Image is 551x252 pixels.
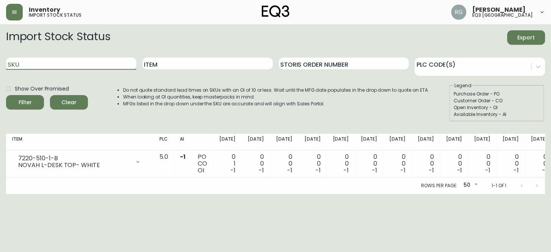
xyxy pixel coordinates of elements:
div: 0 0 [389,153,406,174]
div: Filter [19,98,32,107]
span: Export [513,33,539,42]
div: 0 0 [276,153,292,174]
span: -1 [343,166,349,175]
span: [PERSON_NAME] [472,7,526,13]
p: Rows per page: [421,182,457,189]
th: PLC [153,134,174,150]
img: f6fbd925e6db440fbde9835fd887cd24 [451,5,466,20]
div: 0 0 [531,153,547,174]
th: [DATE] [412,134,440,150]
div: 7220-510-1-B [18,155,130,162]
span: -1 [259,166,264,175]
div: 0 1 [219,153,236,174]
span: -1 [372,166,377,175]
span: Clear [56,98,82,107]
span: -1 [485,166,490,175]
td: 5.0 [153,150,174,177]
div: 7220-510-1-BNOVAH L-DESK TOP- WHITE [12,153,147,170]
button: Clear [50,95,88,110]
th: [DATE] [383,134,412,150]
div: 0 0 [446,153,462,174]
th: [DATE] [440,134,468,150]
div: Customer Order - CO [454,97,540,104]
li: When looking at OI quantities, keep masterpacks in mind. [123,94,429,100]
th: AI [174,134,192,150]
img: logo [262,5,290,17]
th: [DATE] [355,134,383,150]
th: [DATE] [326,134,355,150]
div: Available Inventory - AI [454,111,540,118]
h5: eq3 [GEOGRAPHIC_DATA] [472,13,533,17]
div: Open Inventory - OI [454,104,540,111]
div: PO CO [198,153,207,174]
th: [DATE] [496,134,525,150]
legend: Legend [454,82,472,89]
div: NOVAH L-DESK TOP- WHITE [18,162,130,169]
span: -1 [180,152,186,161]
li: Do not quote standard lead times on SKUs with an OI of 10 or less. Wait until the MFG date popula... [123,87,429,94]
h2: Import Stock Status [6,30,110,45]
p: 1-1 of 1 [491,182,506,189]
span: -1 [400,166,406,175]
li: MFGs listed in the drop down under the SKU are accurate and will align with Sales Portal. [123,100,429,107]
th: Item [6,134,153,150]
div: Purchase Order - PO [454,91,540,97]
span: -1 [287,166,292,175]
span: OI [198,166,204,175]
div: 0 0 [332,153,349,174]
th: [DATE] [242,134,270,150]
span: -1 [230,166,236,175]
button: Filter [6,95,44,110]
div: 0 0 [361,153,377,174]
div: 0 0 [418,153,434,174]
span: -1 [514,166,519,175]
th: [DATE] [298,134,326,150]
span: -1 [457,166,462,175]
button: Export [507,30,545,45]
th: [DATE] [468,134,496,150]
div: 50 [460,179,479,192]
span: -1 [428,166,434,175]
th: [DATE] [213,134,242,150]
div: 0 0 [503,153,519,174]
div: 0 0 [304,153,320,174]
h5: import stock status [29,13,81,17]
span: Inventory [29,7,60,13]
th: [DATE] [270,134,298,150]
span: -1 [542,166,547,175]
div: 0 0 [474,153,490,174]
span: -1 [315,166,320,175]
div: 0 0 [248,153,264,174]
span: Show Over Promised [15,85,69,93]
